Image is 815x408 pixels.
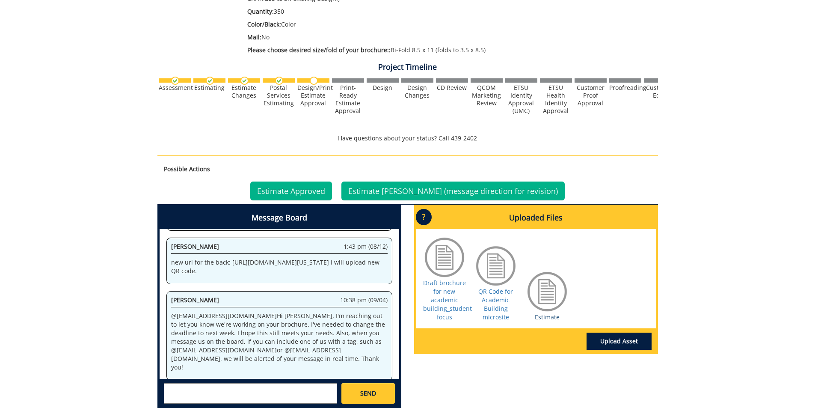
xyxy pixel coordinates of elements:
[310,77,318,85] img: no
[535,313,560,321] a: Estimate
[416,209,432,225] p: ?
[423,279,472,321] a: Draft brochure for new academic building_student focus
[436,84,468,92] div: CD Review
[263,84,295,107] div: Postal Services Estimating
[471,84,503,107] div: QCOM Marketing Review
[297,84,329,107] div: Design/Print Estimate Approval
[478,287,513,321] a: QR Code for Academic Building microsite
[275,77,283,85] img: checkmark
[171,312,388,372] p: @ [EMAIL_ADDRESS][DOMAIN_NAME] Hi [PERSON_NAME], I'm reaching out to let you know we're working o...
[340,296,388,304] span: 10:38 pm (09/04)
[341,383,394,404] a: SEND
[206,77,214,85] img: checkmark
[247,20,582,29] p: Color
[164,165,210,173] strong: Possible Actions
[247,20,281,28] span: Color/Black:
[171,242,219,250] span: [PERSON_NAME]
[247,33,582,42] p: No
[360,389,376,398] span: SEND
[609,84,641,92] div: Proofreading
[159,84,191,92] div: Assessment
[171,296,219,304] span: [PERSON_NAME]
[247,46,391,54] span: Please choose desired size/fold of your brochure::
[401,84,433,99] div: Design Changes
[164,383,337,404] textarea: messageToSend
[157,63,658,71] h4: Project Timeline
[367,84,399,92] div: Design
[250,182,332,200] a: Estimate Approved
[228,84,260,99] div: Estimate Changes
[341,182,565,200] a: Estimate [PERSON_NAME] (message direction for revision)
[160,207,399,229] h4: Message Board
[644,84,676,99] div: Customer Edits
[540,84,572,115] div: ETSU Health Identity Approval
[171,77,179,85] img: checkmark
[344,242,388,251] span: 1:43 pm (08/12)
[416,207,656,229] h4: Uploaded Files
[587,333,652,350] a: Upload Asset
[332,84,364,115] div: Print-Ready Estimate Approval
[575,84,607,107] div: Customer Proof Approval
[193,84,225,92] div: Estimating
[240,77,249,85] img: checkmark
[247,46,582,54] p: Bi-Fold 8.5 x 11 (folds to 3.5 x 8.5)
[505,84,537,115] div: ETSU Identity Approval (UMC)
[247,7,274,15] span: Quantity:
[157,134,658,143] p: Have questions about your status? Call 439-2402
[171,258,388,275] p: new url for the back: [URL][DOMAIN_NAME][US_STATE] I will upload new QR code.
[247,33,261,41] span: Mail:
[247,7,582,16] p: 350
